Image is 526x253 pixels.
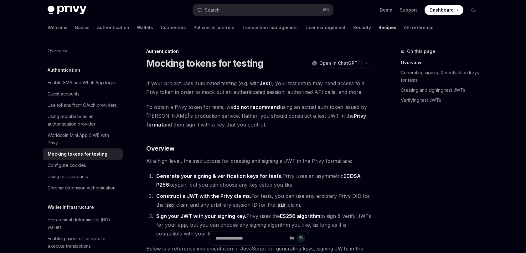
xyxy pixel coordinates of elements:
[280,213,320,219] a: ES256 algorithm
[48,101,117,109] div: Use tokens from OAuth providers
[308,58,361,69] button: Open in ChatGPT
[242,20,298,35] a: Transaction management
[146,157,372,165] span: At a high-level, the instructions for creating and signing a JWT in the Privy format are:
[43,88,123,100] a: Guest accounts
[43,148,123,160] a: Mocking tokens for testing
[48,90,80,98] div: Guest accounts
[260,80,270,87] a: Jest
[205,6,222,14] div: Search...
[146,48,372,54] div: Authentication
[43,214,123,233] a: Hierarchical deterministic (HD) wallets
[48,162,86,169] div: Configure cookies
[48,47,68,54] div: Overview
[404,20,434,35] a: API reference
[156,213,246,219] strong: Sign your JWT with your signing key.
[379,20,396,35] a: Recipes
[401,95,483,105] a: Verifying test JWTs
[164,202,176,209] code: sub
[48,235,119,250] div: Enabling users or servers to execute transactions
[400,7,417,13] a: Support
[306,20,346,35] a: User management
[43,45,123,56] a: Overview
[48,20,68,35] a: Welcome
[323,8,329,13] span: ⌘ K
[43,100,123,111] a: Use tokens from OAuth providers
[43,160,123,171] a: Configure cookies
[297,234,305,243] button: Send message
[48,6,86,14] img: dark logo
[43,233,123,252] a: Enabling users or servers to execute transactions
[233,104,280,110] strong: do not recommend
[48,79,115,86] div: Enable SMS and WhatsApp login
[48,204,94,211] h5: Wallet infrastructure
[193,20,234,35] a: Policies & controls
[216,231,287,245] input: Ask a question...
[48,132,119,147] div: Worldcoin Mini App SIWE with Privy
[146,79,372,96] span: If your project uses automated testing (e.g. with ), your test setup may need access to a Privy t...
[146,144,174,153] span: Overview
[353,20,371,35] a: Security
[146,58,264,69] h1: Mocking tokens for testing
[97,20,129,35] a: Authentication
[75,20,90,35] a: Basics
[48,150,107,158] div: Mocking tokens for testing
[43,130,123,148] a: Worldcoin Mini App SIWE with Privy
[48,66,80,74] h5: Authentication
[43,171,123,182] a: Using test accounts
[193,4,333,16] button: Open search
[430,7,454,13] span: Dashboard
[156,173,282,179] strong: Generate your signing & verification keys for tests.
[401,58,483,68] a: Overview
[48,184,116,192] div: Chrome extension authentication
[48,113,119,128] div: Using Supabase as an authentication provider
[154,192,372,209] li: For tests, you can use any arbitrary Privy DID for the claim and any arbitrary session ID for the...
[48,216,119,231] div: Hierarchical deterministic (HD) wallets
[154,212,372,238] li: Privy uses the to sign & verify JWTs for your app, but you can choose any signing algorithm you l...
[275,202,288,209] code: sid
[401,68,483,85] a: Generating signing & verification keys for tests
[401,85,483,95] a: Creating and signing test JWTs
[137,20,153,35] a: Wallets
[425,5,463,15] a: Dashboard
[48,173,88,180] div: Using test accounts
[43,77,123,88] a: Enable SMS and WhatsApp login
[468,5,478,15] button: Toggle dark mode
[156,193,251,199] strong: Construct a JWT with the Privy claims.
[380,7,392,13] a: Demo
[319,60,358,66] span: Open in ChatGPT
[407,48,435,55] span: On this page
[43,111,123,130] a: Using Supabase as an authentication provider
[161,20,186,35] a: Connectors
[154,172,372,189] li: Privy uses an asymmetric keypair, but you can choose any key setup you like.
[146,103,372,129] span: To obtain a Privy token for tests, we using an actual auth token issued by [PERSON_NAME]’s produc...
[43,182,123,194] a: Chrome extension authentication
